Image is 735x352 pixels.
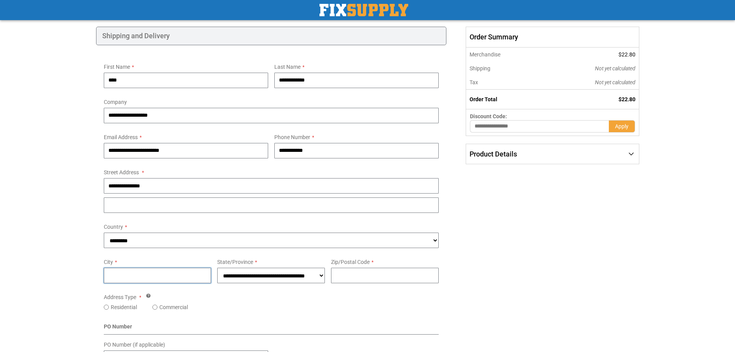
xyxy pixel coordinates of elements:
span: Order Summary [466,27,639,48]
span: Street Address [104,169,139,175]
span: PO Number (if applicable) [104,342,165,348]
span: Apply [615,123,629,129]
th: Tax [466,75,543,90]
span: Last Name [274,64,301,70]
img: Fix Industrial Supply [319,4,408,16]
label: Residential [111,303,137,311]
span: Email Address [104,134,138,140]
span: $22.80 [618,96,635,102]
span: Shipping [470,65,490,71]
span: Not yet calculated [595,65,635,71]
span: City [104,259,113,265]
th: Merchandise [466,48,543,61]
a: store logo [319,4,408,16]
strong: Order Total [470,96,497,102]
span: Company [104,99,127,105]
div: PO Number [104,323,439,335]
span: First Name [104,64,130,70]
label: Commercial [159,303,188,311]
span: State/Province [217,259,253,265]
span: Address Type [104,294,136,300]
span: Product Details [470,150,517,158]
span: $22.80 [618,51,635,58]
span: Country [104,224,123,230]
div: Shipping and Delivery [96,27,447,45]
button: Apply [609,120,635,133]
span: Not yet calculated [595,79,635,85]
span: Discount Code: [470,113,507,119]
span: Zip/Postal Code [331,259,370,265]
span: Phone Number [274,134,310,140]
